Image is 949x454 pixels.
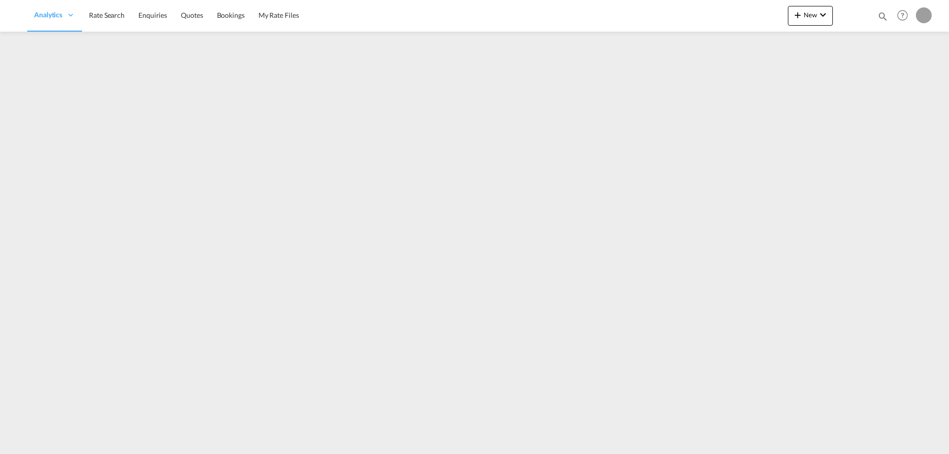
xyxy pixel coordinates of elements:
span: Enquiries [138,11,167,19]
span: Help [894,7,911,24]
md-icon: icon-plus 400-fg [792,9,804,21]
md-icon: icon-magnify [877,11,888,22]
div: icon-magnify [877,11,888,26]
span: Bookings [217,11,245,19]
span: Analytics [34,10,62,20]
span: New [792,11,829,19]
span: My Rate Files [259,11,299,19]
button: icon-plus 400-fgNewicon-chevron-down [788,6,833,26]
span: Quotes [181,11,203,19]
div: Help [894,7,916,25]
span: Rate Search [89,11,125,19]
md-icon: icon-chevron-down [817,9,829,21]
